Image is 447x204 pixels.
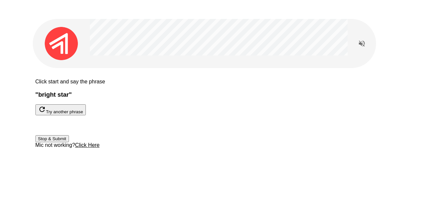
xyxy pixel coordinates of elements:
button: Try another phrase [35,104,86,115]
p: Click start and say the phrase [35,79,412,85]
button: Stop & Submit [35,135,69,142]
button: Read questions aloud [355,37,368,50]
u: Click Here [75,142,100,148]
span: Mic not working? [35,142,75,148]
img: applaudo_avatar.png [45,27,78,60]
h3: " bright star " [35,91,412,98]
